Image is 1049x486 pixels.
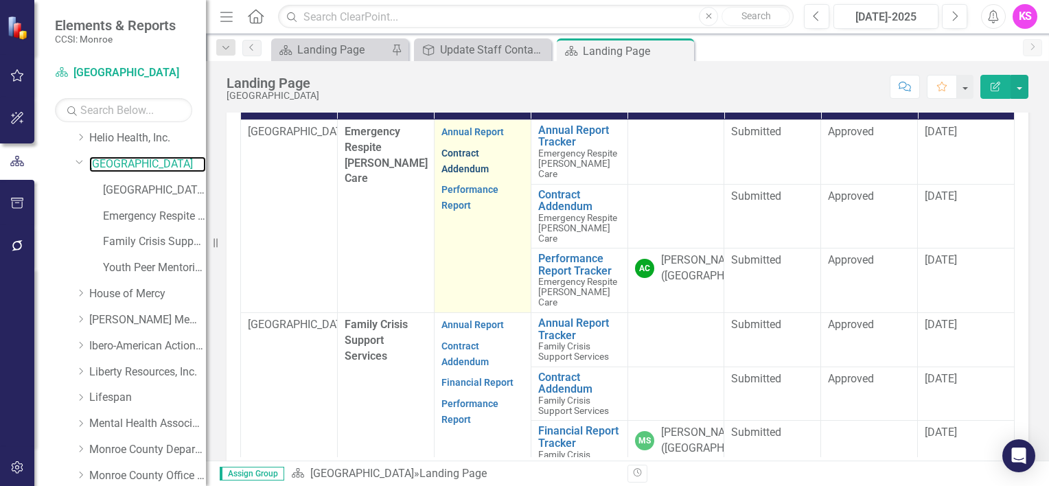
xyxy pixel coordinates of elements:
[89,130,206,146] a: Helio Health, Inc.
[441,398,498,425] a: Performance Report
[635,431,654,450] div: MS
[419,467,487,480] div: Landing Page
[248,124,330,140] p: [GEOGRAPHIC_DATA]
[345,318,408,362] span: Family Crisis Support Services
[722,7,790,26] button: Search
[55,98,192,122] input: Search Below...
[89,442,206,458] a: Monroe County Department of Social Services
[627,184,724,248] td: Double-Click to Edit
[538,276,617,308] span: Emergency Respite [PERSON_NAME] Care
[441,377,514,388] a: Financial Report
[55,65,192,81] a: [GEOGRAPHIC_DATA]
[345,125,428,185] span: Emergency Respite [PERSON_NAME] Care
[741,10,771,21] span: Search
[627,421,724,475] td: Double-Click to Edit
[7,15,31,39] img: ClearPoint Strategy
[538,189,621,213] a: Contract Addendum
[918,184,1015,248] td: Double-Click to Edit
[538,212,617,244] span: Emergency Respite [PERSON_NAME] Care
[821,421,918,475] td: Double-Click to Edit
[724,367,821,421] td: Double-Click to Edit
[531,367,627,421] td: Double-Click to Edit Right Click for Context Menu
[538,340,609,362] span: Family Crisis Support Services
[538,371,621,395] a: Contract Addendum
[227,91,319,101] div: [GEOGRAPHIC_DATA]
[89,338,206,354] a: Ibero-American Action League, Inc.
[925,125,957,138] span: [DATE]
[538,395,609,416] span: Family Crisis Support Services
[89,286,206,302] a: House of Mercy
[434,119,531,312] td: Double-Click to Edit
[731,189,781,202] span: Submitted
[227,76,319,91] div: Landing Page
[724,119,821,184] td: Double-Click to Edit
[248,317,330,333] p: [GEOGRAPHIC_DATA]
[441,148,489,174] a: Contract Addendum
[731,125,781,138] span: Submitted
[531,119,627,184] td: Double-Click to Edit Right Click for Context Menu
[821,184,918,248] td: Double-Click to Edit
[103,260,206,276] a: Youth Peer Mentoring
[103,234,206,250] a: Family Crisis Support Services
[821,119,918,184] td: Double-Click to Edit
[724,421,821,475] td: Double-Click to Edit
[441,340,489,367] a: Contract Addendum
[1013,4,1037,29] button: KS
[731,253,781,266] span: Submitted
[531,248,627,313] td: Double-Click to Edit Right Click for Context Menu
[661,425,772,456] div: [PERSON_NAME] ([GEOGRAPHIC_DATA])
[441,184,498,211] a: Performance Report
[627,367,724,421] td: Double-Click to Edit
[925,189,957,202] span: [DATE]
[731,426,781,439] span: Submitted
[838,9,934,25] div: [DATE]-2025
[1002,439,1035,472] div: Open Intercom Messenger
[55,17,176,34] span: Elements & Reports
[291,466,617,482] div: »
[918,312,1015,367] td: Double-Click to Edit
[828,318,874,331] span: Approved
[925,372,957,385] span: [DATE]
[538,317,621,341] a: Annual Report Tracker
[821,312,918,367] td: Double-Click to Edit
[220,467,284,481] span: Assign Group
[731,318,781,331] span: Submitted
[918,421,1015,475] td: Double-Click to Edit
[538,148,617,179] span: Emergency Respite [PERSON_NAME] Care
[89,157,206,172] a: [GEOGRAPHIC_DATA]
[925,318,957,331] span: [DATE]
[627,312,724,367] td: Double-Click to Edit
[297,41,388,58] div: Landing Page
[821,367,918,421] td: Double-Click to Edit
[538,449,609,470] span: Family Crisis Support Services
[661,253,772,284] div: [PERSON_NAME] ([GEOGRAPHIC_DATA])
[538,124,621,148] a: Annual Report Tracker
[724,312,821,367] td: Double-Click to Edit
[627,248,724,313] td: Double-Click to Edit
[440,41,548,58] div: Update Staff Contacts and Website Link on Agency Landing Page
[918,119,1015,184] td: Double-Click to Edit
[925,253,957,266] span: [DATE]
[821,248,918,313] td: Double-Click to Edit
[724,184,821,248] td: Double-Click to Edit
[103,209,206,224] a: Emergency Respite [PERSON_NAME] Care
[89,390,206,406] a: Lifespan
[89,416,206,432] a: Mental Health Association
[531,421,627,475] td: Double-Click to Edit Right Click for Context Menu
[275,41,388,58] a: Landing Page
[310,467,414,480] a: [GEOGRAPHIC_DATA]
[278,5,794,29] input: Search ClearPoint...
[441,126,504,137] a: Annual Report
[538,425,621,449] a: Financial Report Tracker
[89,312,206,328] a: [PERSON_NAME] Memorial Institute, Inc.
[828,372,874,385] span: Approved
[828,189,874,202] span: Approved
[833,4,938,29] button: [DATE]-2025
[89,468,206,484] a: Monroe County Office of Mental Health
[828,253,874,266] span: Approved
[538,253,621,277] a: Performance Report Tracker
[531,312,627,367] td: Double-Click to Edit Right Click for Context Menu
[417,41,548,58] a: Update Staff Contacts and Website Link on Agency Landing Page
[918,367,1015,421] td: Double-Click to Edit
